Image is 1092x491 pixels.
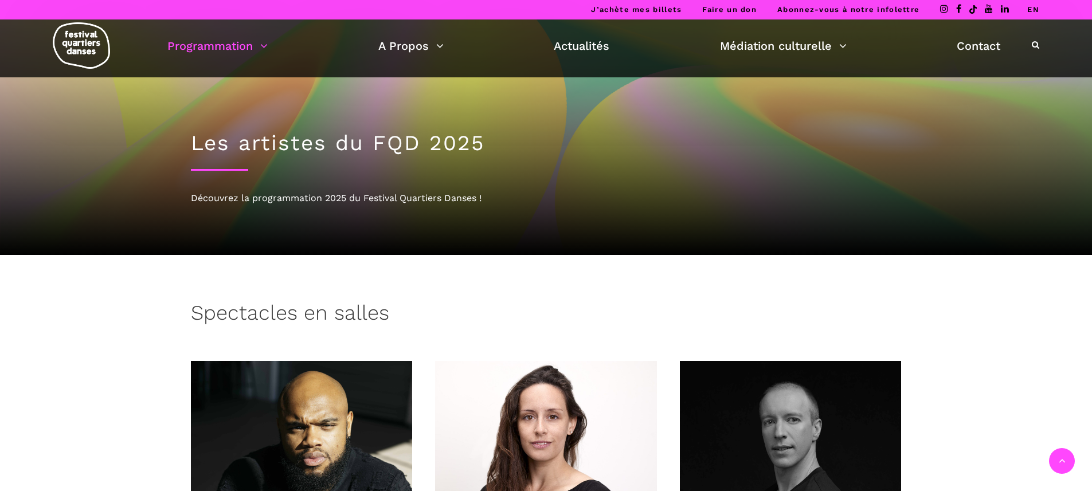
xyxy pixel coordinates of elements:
h3: Spectacles en salles [191,301,389,329]
a: Abonnez-vous à notre infolettre [777,5,919,14]
a: Faire un don [702,5,757,14]
a: EN [1027,5,1039,14]
a: Contact [957,36,1000,56]
a: J’achète mes billets [591,5,682,14]
a: A Propos [378,36,444,56]
a: Programmation [167,36,268,56]
div: Découvrez la programmation 2025 du Festival Quartiers Danses ! [191,191,902,206]
img: logo-fqd-med [53,22,110,69]
a: Médiation culturelle [720,36,847,56]
a: Actualités [554,36,609,56]
h1: Les artistes du FQD 2025 [191,131,902,156]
